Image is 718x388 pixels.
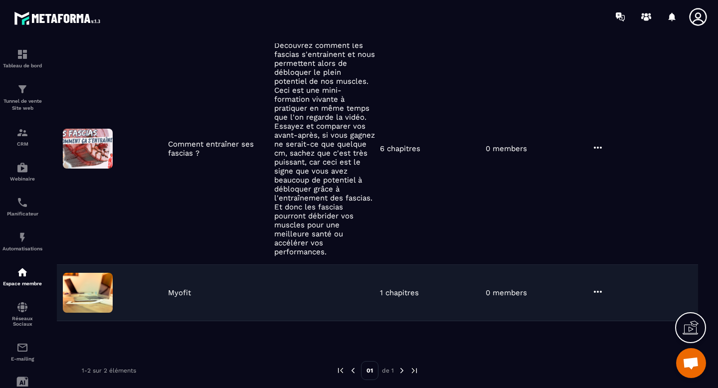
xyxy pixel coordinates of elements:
[486,288,527,297] p: 0 members
[2,356,42,362] p: E-mailing
[2,294,42,334] a: social-networksocial-networkRéseaux Sociaux
[676,348,706,378] div: Ouvrir le chat
[168,140,269,158] p: Comment entraîner ses fascias ?
[2,224,42,259] a: automationsautomationsAutomatisations
[361,361,378,380] p: 01
[486,144,527,153] p: 0 members
[2,76,42,119] a: formationformationTunnel de vente Site web
[168,288,191,297] p: Myofit
[63,129,113,169] img: formation-background
[16,196,28,208] img: scheduler
[2,189,42,224] a: schedulerschedulerPlanificateur
[16,266,28,278] img: automations
[2,119,42,154] a: formationformationCRM
[2,141,42,147] p: CRM
[2,259,42,294] a: automationsautomationsEspace membre
[16,342,28,354] img: email
[2,41,42,76] a: formationformationTableau de bord
[16,162,28,174] img: automations
[2,98,42,112] p: Tunnel de vente Site web
[382,367,394,375] p: de 1
[2,154,42,189] a: automationsautomationsWebinaire
[14,9,104,27] img: logo
[16,301,28,313] img: social-network
[82,367,136,374] p: 1-2 sur 2 éléments
[2,316,42,327] p: Réseaux Sociaux
[380,288,419,297] p: 1 chapitres
[397,366,406,375] img: next
[349,366,358,375] img: prev
[2,63,42,68] p: Tableau de bord
[2,334,42,369] a: emailemailE-mailing
[2,246,42,251] p: Automatisations
[2,281,42,286] p: Espace membre
[16,83,28,95] img: formation
[410,366,419,375] img: next
[336,366,345,375] img: prev
[274,41,375,256] p: Découvrez comment les fascias s'entrainent et nous permettent alors de débloquer le plein potenti...
[16,231,28,243] img: automations
[16,127,28,139] img: formation
[380,144,420,153] p: 6 chapitres
[63,273,113,313] img: formation-background
[16,48,28,60] img: formation
[2,176,42,182] p: Webinaire
[2,211,42,216] p: Planificateur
